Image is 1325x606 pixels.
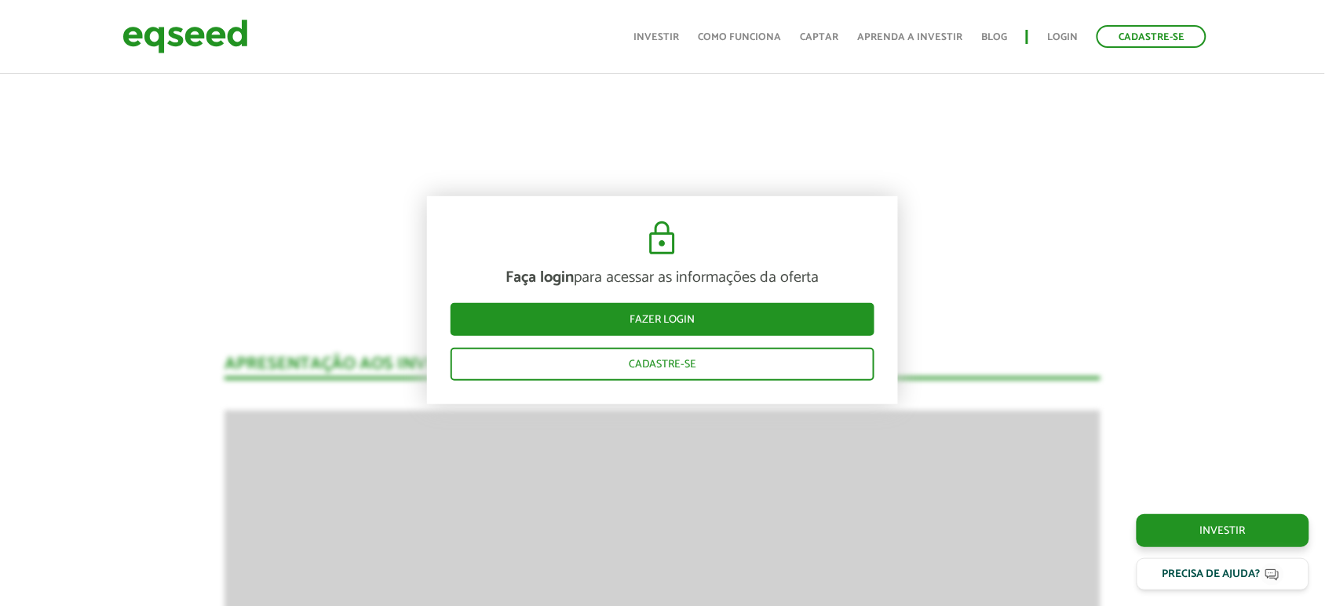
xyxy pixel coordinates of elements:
a: Investir [633,32,679,42]
a: Cadastre-se [1097,25,1206,48]
a: Cadastre-se [451,348,874,381]
strong: Faça login [506,265,574,290]
a: Como funciona [698,32,781,42]
img: EqSeed [122,16,248,57]
p: para acessar as informações da oferta [451,268,874,287]
a: Investir [1137,514,1309,547]
a: Captar [800,32,838,42]
a: Aprenda a investir [857,32,962,42]
img: cadeado.svg [643,220,681,257]
a: Blog [981,32,1007,42]
a: Login [1047,32,1078,42]
a: Fazer login [451,303,874,336]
